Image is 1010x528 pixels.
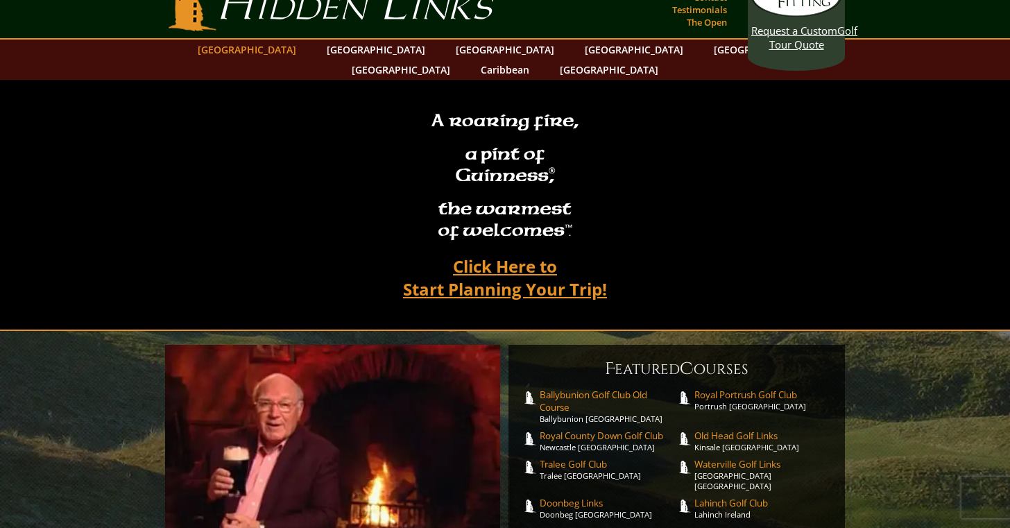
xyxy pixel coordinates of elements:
a: The Open [683,12,730,32]
a: [GEOGRAPHIC_DATA] [553,60,665,80]
h2: A roaring fire, a pint of Guinness , the warmest of welcomesâ„¢. [422,104,588,250]
span: Ballybunion Golf Club Old Course [540,389,677,414]
a: [GEOGRAPHIC_DATA] [345,60,457,80]
span: Waterville Golf Links [694,458,832,470]
span: Lahinch Golf Club [694,497,832,509]
a: Click Here toStart Planning Your Trip! [389,250,621,305]
span: C [680,358,694,380]
span: Tralee Golf Club [540,458,677,470]
a: Tralee Golf ClubTralee [GEOGRAPHIC_DATA] [540,458,677,481]
a: [GEOGRAPHIC_DATA] [707,40,819,60]
a: [GEOGRAPHIC_DATA] [320,40,432,60]
a: [GEOGRAPHIC_DATA] [449,40,561,60]
span: Doonbeg Links [540,497,677,509]
span: Royal Portrush Golf Club [694,389,832,401]
h6: eatured ourses [522,358,831,380]
a: Royal County Down Golf ClubNewcastle [GEOGRAPHIC_DATA] [540,429,677,452]
span: Request a Custom [751,24,837,37]
a: Lahinch Golf ClubLahinch Ireland [694,497,832,520]
a: Royal Portrush Golf ClubPortrush [GEOGRAPHIC_DATA] [694,389,832,411]
a: [GEOGRAPHIC_DATA] [191,40,303,60]
span: Royal County Down Golf Club [540,429,677,442]
a: Old Head Golf LinksKinsale [GEOGRAPHIC_DATA] [694,429,832,452]
a: Waterville Golf Links[GEOGRAPHIC_DATA] [GEOGRAPHIC_DATA] [694,458,832,491]
a: Caribbean [474,60,536,80]
a: Ballybunion Golf Club Old CourseBallybunion [GEOGRAPHIC_DATA] [540,389,677,424]
a: [GEOGRAPHIC_DATA] [578,40,690,60]
span: F [605,358,615,380]
a: Doonbeg LinksDoonbeg [GEOGRAPHIC_DATA] [540,497,677,520]
span: Old Head Golf Links [694,429,832,442]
